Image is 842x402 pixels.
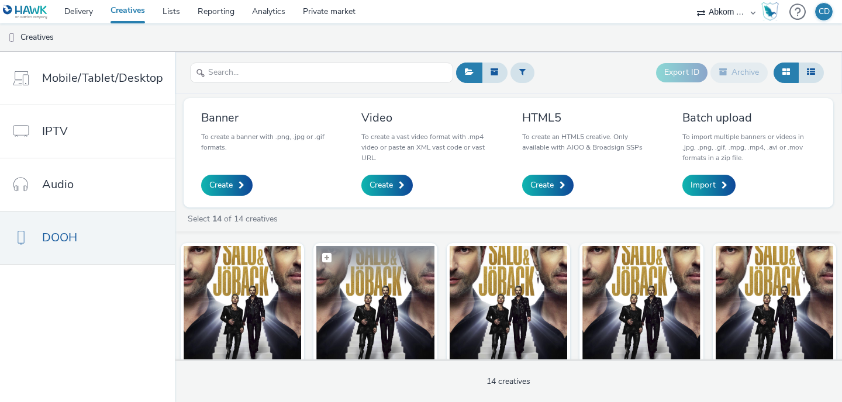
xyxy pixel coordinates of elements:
[184,246,301,360] img: United stage Salo Jöback Linköping NY visual
[361,175,413,196] a: Create
[710,63,768,82] button: Archive
[212,213,222,224] strong: 14
[361,110,495,126] h3: Video
[716,246,833,360] img: United stage Salo Jöback Sandviken visual
[682,110,816,126] h3: Batch upload
[42,123,68,140] span: IPTV
[656,63,708,82] button: Export ID
[522,110,655,126] h3: HTML5
[582,246,700,360] img: United stage Salo Jöback Växsjö visual
[761,2,779,21] img: Hawk Academy
[42,70,163,86] span: Mobile/Tablet/Desktop
[798,63,824,82] button: Table
[201,175,253,196] a: Create
[522,131,655,153] p: To create an HTML5 creative. Only available with AIOO & Broadsign SSPs
[682,175,736,196] a: Import
[774,63,799,82] button: Grid
[530,179,554,191] span: Create
[201,110,334,126] h3: Banner
[42,229,77,246] span: DOOH
[201,131,334,153] p: To create a banner with .png, .jpg or .gif formats.
[691,179,716,191] span: Import
[42,176,74,193] span: Audio
[361,131,495,163] p: To create a vast video format with .mp4 video or paste an XML vast code or vast URL.
[209,179,233,191] span: Create
[187,213,282,224] a: Select of 14 creatives
[761,2,784,21] a: Hawk Academy
[682,131,816,163] p: To import multiple banners or videos in .jpg, .png, .gif, .mpg, .mp4, .avi or .mov formats in a z...
[819,3,830,20] div: CD
[6,32,18,44] img: dooh
[316,246,434,360] img: United stage Salo Jöback Helsingborg NY visual
[190,63,453,83] input: Search...
[486,376,530,387] span: 14 creatives
[370,179,393,191] span: Create
[450,246,567,360] img: United stage Salo Jöback Sandviken gävle NY visual
[3,5,48,19] img: undefined Logo
[522,175,574,196] a: Create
